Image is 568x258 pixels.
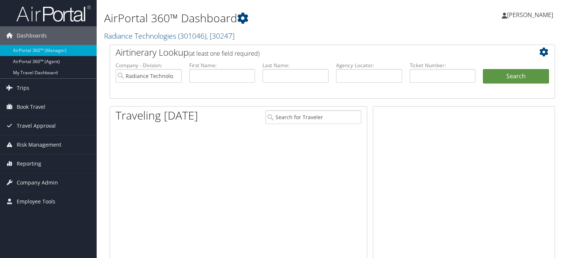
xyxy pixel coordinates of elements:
[17,98,45,116] span: Book Travel
[17,26,47,45] span: Dashboards
[507,11,553,19] span: [PERSON_NAME]
[336,62,402,69] label: Agency Locator:
[116,108,198,123] h1: Traveling [DATE]
[17,192,55,211] span: Employee Tools
[104,10,409,26] h1: AirPortal 360™ Dashboard
[17,173,58,192] span: Company Admin
[206,31,235,41] span: , [ 30247 ]
[17,79,29,97] span: Trips
[17,117,56,135] span: Travel Approval
[116,46,512,59] h2: Airtinerary Lookup
[17,154,41,173] span: Reporting
[483,69,549,84] button: Search
[265,110,361,124] input: Search for Traveler
[262,62,329,69] label: Last Name:
[178,31,206,41] span: ( 301046 )
[502,4,561,26] a: [PERSON_NAME]
[116,62,182,69] label: Company - Division:
[189,62,255,69] label: First Name:
[188,49,259,58] span: (at least one field required)
[16,5,91,22] img: airportal-logo.png
[104,31,235,41] a: Radiance Technologies
[17,135,61,154] span: Risk Management
[410,62,476,69] label: Ticket Number:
